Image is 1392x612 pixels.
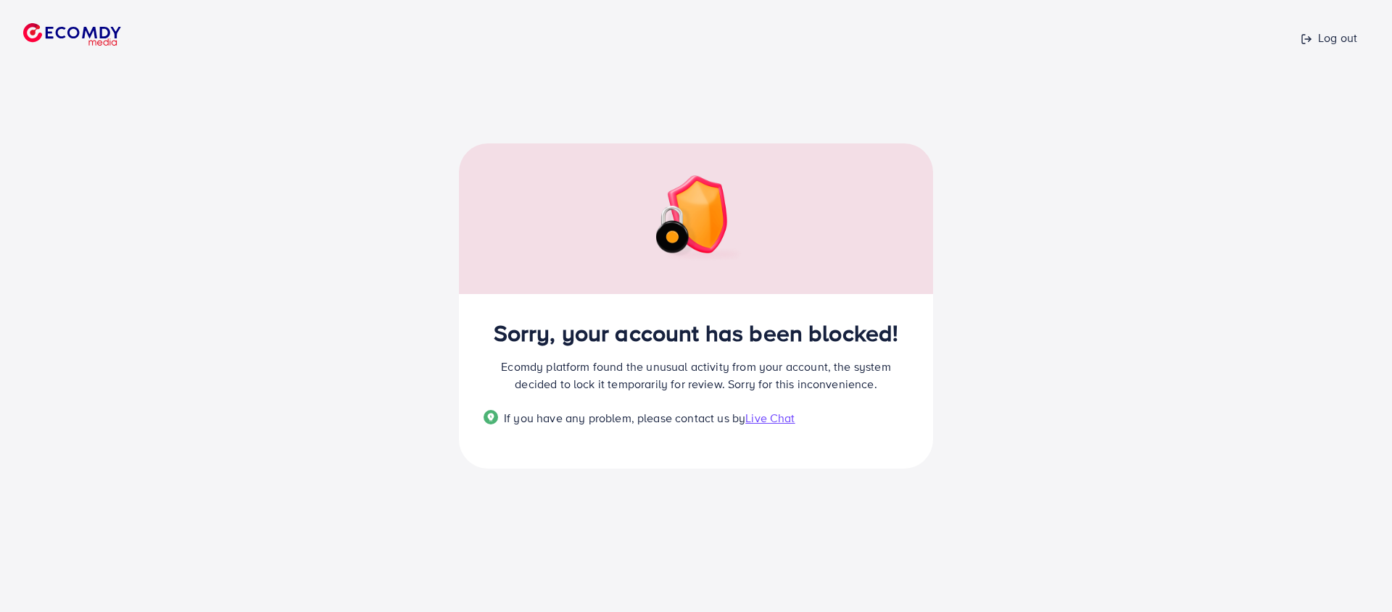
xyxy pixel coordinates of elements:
img: Popup guide [484,410,498,424]
iframe: Chat [1330,547,1381,601]
span: If you have any problem, please contact us by [504,410,745,426]
img: logo [23,23,121,46]
p: Log out [1301,29,1357,46]
span: Live Chat [745,410,795,426]
a: logo [12,6,182,63]
h2: Sorry, your account has been blocked! [484,319,908,346]
img: img [645,175,747,262]
p: Ecomdy platform found the unusual activity from your account, the system decided to lock it tempo... [484,358,908,393]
